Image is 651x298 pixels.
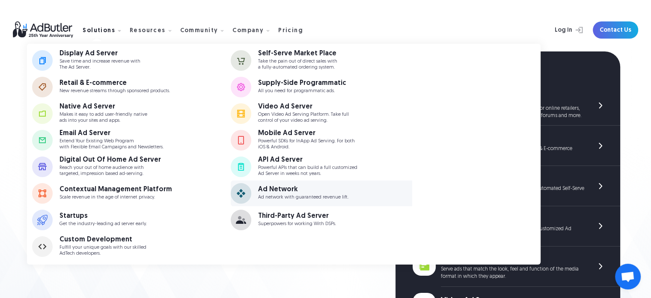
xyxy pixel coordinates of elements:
[231,207,428,233] a: Third-Party Ad Server Superpowers for working With DSPs.
[59,236,146,243] div: Custom Development
[59,157,161,163] div: Digital Out Of Home Ad Server
[258,165,357,176] p: Powerful APIs that can build a full customized Ad Server in weeks not years.
[231,101,428,126] a: Video Ad Server Open Video Ad Serving Platform. Take fullcontrol of your video ad serving.
[231,181,428,206] a: Ad Network Ad network with guaranteed revenue lift.
[231,127,428,153] a: Mobile Ad Server Powerful SDKs for InApp Ad Serving. For bothiOS & Android.
[32,48,230,73] a: Display Ad Server Save time and increase revenue withThe Ad Server.
[32,127,230,153] a: Email Ad Server Extend Your Existing Web Programwith Flexible Email Campaigns and Newsletters.
[59,138,163,150] p: Extend Your Existing Web Program with Flexible Email Campaigns and Newsletters.
[32,74,230,100] a: Retail & E-commerce New revenue streams through sponsored products.
[258,80,346,87] div: Supply-Side Programmatic
[59,213,147,220] div: Startups
[59,112,147,123] p: Makes it easy to add user-friendly native ads into your sites and apps.
[258,213,336,220] div: Third-Party Ad Server
[231,154,428,180] a: API Ad Server Powerful APIs that can build a full customizedAd Server in weeks not years.
[59,103,147,110] div: Native Ad Server
[32,154,230,180] a: Digital Out Of Home Ad Server Reach your out of home audience withtargeted, impression based ad-s...
[59,245,146,256] p: Fulfill your unique goals with our skilled AdTech developers.
[59,221,147,227] p: Get the industry-leading ad server early.
[258,157,357,163] div: API Ad Server
[59,195,172,200] p: Scale revenue in the age of internet privacy.
[258,138,355,150] p: Powerful SDKs for InApp Ad Serving. For both iOS & Android.
[130,28,166,34] div: Resources
[83,28,115,34] div: Solutions
[231,48,428,73] a: Self-Serve Market Place Take the pain out of direct sales witha fully-automated ordering system.
[278,26,310,34] a: Pricing
[258,112,349,123] p: Open Video Ad Serving Platform. Take full control of your video ad serving.
[258,59,337,70] p: Take the pain out of direct sales with a fully-automated ordering system.
[59,186,172,193] div: Contextual Management Platform
[59,80,170,87] div: Retail & E-commerce
[32,207,230,233] a: Startups Get the industry-leading ad server early.
[532,21,588,39] a: Log In
[258,221,336,227] p: Superpowers for working With DSPs.
[441,266,584,280] div: Serve ads that match the look, feel and function of the media format in which they appear.
[413,247,620,287] a: Native Ad Server Serve ads that match the look, feel and function of the media format in which th...
[59,130,163,137] div: Email Ad Server
[258,195,348,200] p: Ad network with guaranteed revenue lift.
[258,50,337,57] div: Self-Serve Market Place
[232,28,264,34] div: Company
[231,74,428,100] a: Supply-Side Programmatic All you need for programmatic ads.
[615,264,641,289] a: Open chat
[59,165,161,176] p: Reach your out of home audience with targeted, impression based ad-serving.
[59,88,170,94] p: New revenue streams through sponsored products.
[180,28,218,34] div: Community
[258,103,349,110] div: Video Ad Server
[278,28,303,34] div: Pricing
[258,186,348,193] div: Ad Network
[32,181,230,206] a: Contextual Management Platform Scale revenue in the age of internet privacy.
[258,88,346,94] p: All you need for programmatic ads.
[258,130,355,137] div: Mobile Ad Server
[59,50,140,57] div: Display Ad Server
[59,59,140,70] p: Save time and increase revenue with The Ad Server.
[593,21,638,39] a: Contact Us
[32,101,230,126] a: Native Ad Server Makes it easy to add user-friendly nativeads into your sites and apps.
[32,234,230,259] a: Custom Development Fulfill your unique goals with our skilledAdTech developers.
